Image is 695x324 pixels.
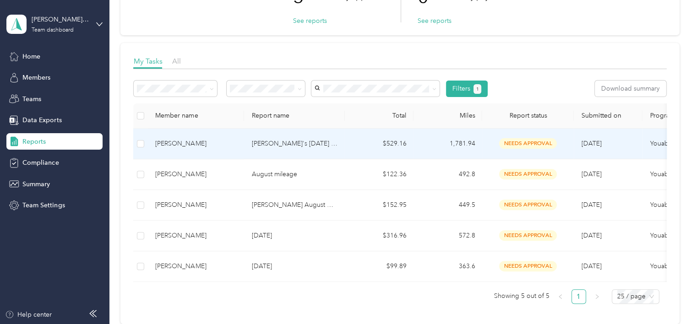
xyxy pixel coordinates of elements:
div: [PERSON_NAME] [155,200,237,210]
span: needs approval [499,169,557,179]
div: Member name [155,112,237,119]
div: Page Size [612,289,659,304]
div: Miles [421,112,475,119]
span: needs approval [499,200,557,210]
div: [PERSON_NAME] [155,139,237,149]
span: needs approval [499,230,557,241]
span: 25 / page [617,290,654,303]
td: $529.16 [345,129,413,159]
span: Members [22,73,50,82]
span: Summary [22,179,50,189]
th: Member name [148,103,244,129]
td: $122.36 [345,159,413,190]
span: 1 [476,85,478,93]
th: Report name [244,103,345,129]
td: 1,781.94 [413,129,482,159]
td: $316.96 [345,221,413,251]
div: [PERSON_NAME] [155,231,237,241]
span: [DATE] [581,262,601,270]
a: 1 [572,290,586,303]
span: Report status [489,112,566,119]
div: [PERSON_NAME] [155,169,237,179]
span: left [558,294,563,299]
span: needs approval [499,261,557,271]
span: Team Settings [22,200,65,210]
p: [DATE] [251,261,337,271]
button: 1 [473,84,481,94]
td: 449.5 [413,190,482,221]
span: [DATE] [581,170,601,178]
li: 1 [571,289,586,304]
th: Submitted on [574,103,642,129]
button: Filters1 [446,81,488,97]
td: $152.95 [345,190,413,221]
span: Data Exports [22,115,61,125]
button: Download summary [595,81,666,97]
iframe: Everlance-gr Chat Button Frame [644,273,695,324]
span: All [172,57,180,65]
p: [PERSON_NAME] August Mileage [251,200,337,210]
button: See reports [293,16,326,26]
span: Reports [22,137,46,146]
span: Home [22,52,40,61]
td: 363.6 [413,251,482,282]
td: 572.8 [413,221,482,251]
div: Team dashboard [32,27,74,33]
span: [DATE] [581,140,601,147]
button: Help center [5,310,52,319]
p: [PERSON_NAME]'s [DATE] Mileage [251,139,337,149]
div: Total [352,112,406,119]
span: Showing 5 out of 5 [494,289,549,303]
p: August mileage [251,169,337,179]
li: Previous Page [553,289,568,304]
td: 492.8 [413,159,482,190]
li: Next Page [590,289,604,304]
span: [DATE] [581,232,601,239]
span: [DATE] [581,201,601,209]
div: [PERSON_NAME] Team [32,15,89,24]
span: Compliance [22,158,59,167]
button: right [590,289,604,304]
button: See reports [417,16,451,26]
button: left [553,289,568,304]
span: Teams [22,94,41,104]
span: right [594,294,600,299]
p: [DATE] [251,231,337,241]
td: $99.89 [345,251,413,282]
div: [PERSON_NAME] [155,261,237,271]
span: needs approval [499,138,557,149]
span: My Tasks [133,57,162,65]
